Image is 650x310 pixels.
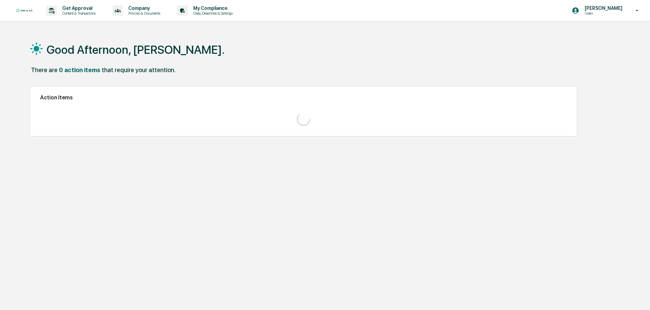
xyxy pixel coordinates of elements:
[47,43,225,56] h1: Good Afternoon, [PERSON_NAME].
[579,5,626,11] p: [PERSON_NAME]
[40,94,567,101] h2: Action Items
[188,5,236,11] p: My Compliance
[16,9,33,12] img: logo
[31,66,58,74] div: There are
[102,66,176,74] div: that require your attention.
[123,5,164,11] p: Company
[188,11,236,16] p: Data, Deadlines & Settings
[123,11,164,16] p: Policies & Documents
[57,5,99,11] p: Get Approval
[57,11,99,16] p: Content & Transactions
[59,66,100,74] div: 0 action items
[579,11,626,16] p: Users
